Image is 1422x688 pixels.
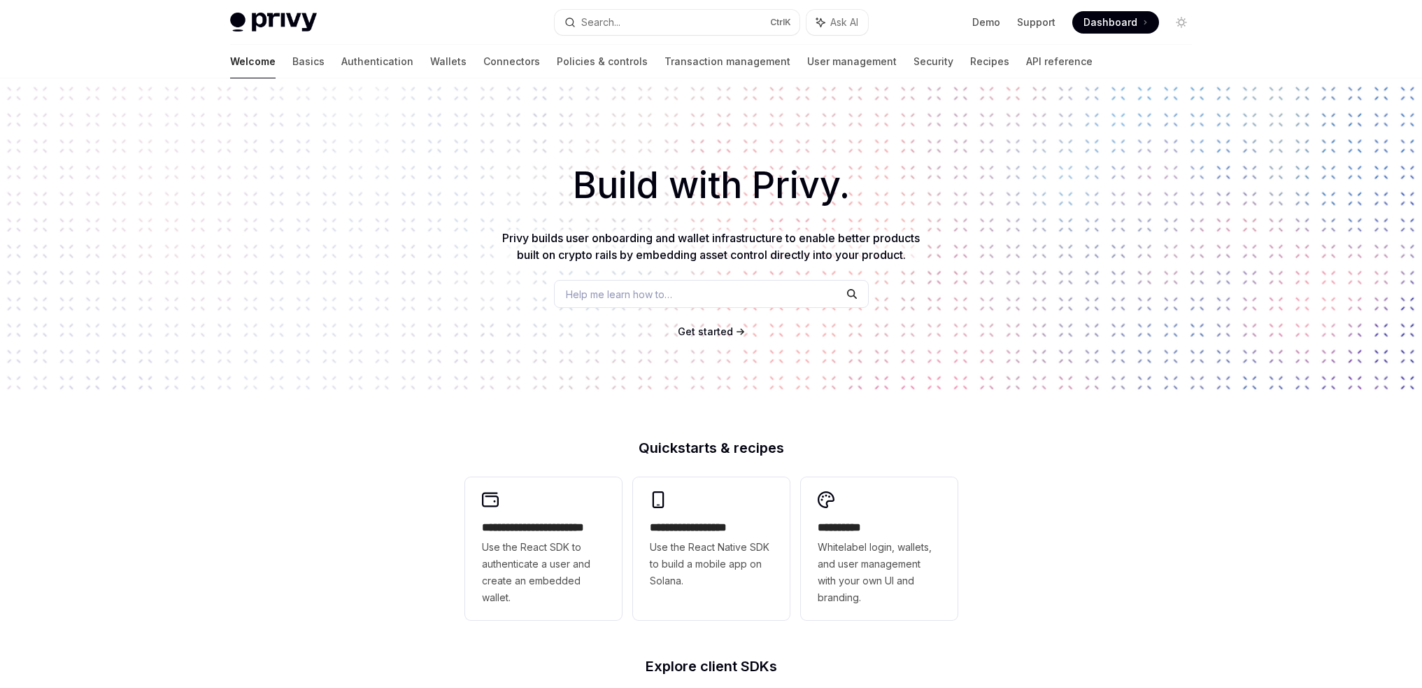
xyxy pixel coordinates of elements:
[678,325,733,337] span: Get started
[807,45,897,78] a: User management
[650,539,773,589] span: Use the React Native SDK to build a mobile app on Solana.
[1170,11,1193,34] button: Toggle dark mode
[770,17,791,28] span: Ctrl K
[483,45,540,78] a: Connectors
[230,45,276,78] a: Welcome
[633,477,790,620] a: **** **** **** ***Use the React Native SDK to build a mobile app on Solana.
[970,45,1009,78] a: Recipes
[664,45,790,78] a: Transaction management
[566,287,672,302] span: Help me learn how to…
[1083,15,1137,29] span: Dashboard
[465,659,958,673] h2: Explore client SDKs
[806,10,868,35] button: Ask AI
[465,441,958,455] h2: Quickstarts & recipes
[678,325,733,339] a: Get started
[482,539,605,606] span: Use the React SDK to authenticate a user and create an embedded wallet.
[1017,15,1055,29] a: Support
[972,15,1000,29] a: Demo
[341,45,413,78] a: Authentication
[581,14,620,31] div: Search...
[913,45,953,78] a: Security
[818,539,941,606] span: Whitelabel login, wallets, and user management with your own UI and branding.
[555,10,799,35] button: Search...CtrlK
[430,45,467,78] a: Wallets
[502,231,920,262] span: Privy builds user onboarding and wallet infrastructure to enable better products built on crypto ...
[1072,11,1159,34] a: Dashboard
[830,15,858,29] span: Ask AI
[230,13,317,32] img: light logo
[801,477,958,620] a: **** *****Whitelabel login, wallets, and user management with your own UI and branding.
[557,45,648,78] a: Policies & controls
[22,158,1400,213] h1: Build with Privy.
[1026,45,1093,78] a: API reference
[292,45,325,78] a: Basics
